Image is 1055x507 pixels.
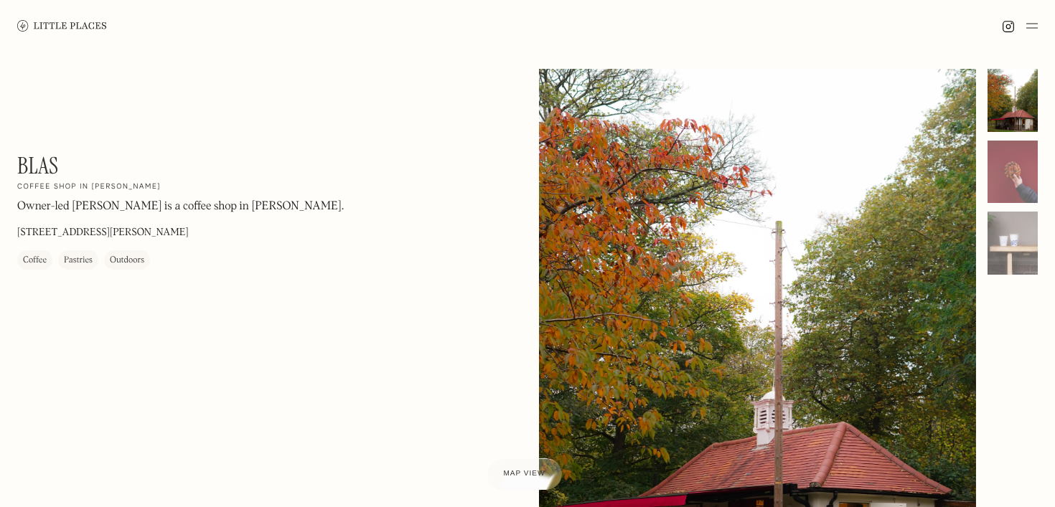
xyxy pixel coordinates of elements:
[17,183,161,193] h2: Coffee shop in [PERSON_NAME]
[17,226,189,241] p: [STREET_ADDRESS][PERSON_NAME]
[64,254,93,268] div: Pastries
[17,199,344,216] p: Owner-led [PERSON_NAME] is a coffee shop in [PERSON_NAME].
[17,152,59,179] h1: Blas
[110,254,144,268] div: Outdoors
[504,470,545,478] span: Map view
[487,458,563,490] a: Map view
[23,254,47,268] div: Coffee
